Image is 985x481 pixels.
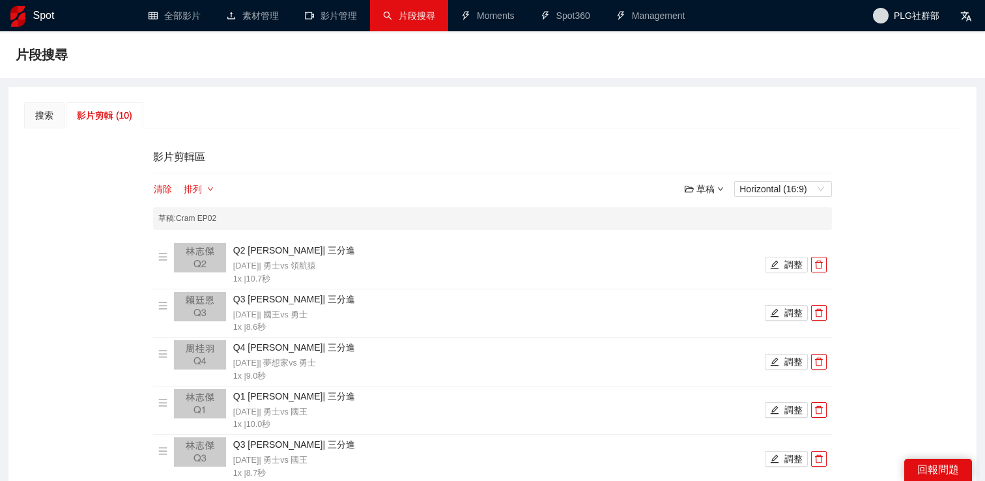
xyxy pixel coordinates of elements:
[461,10,515,21] a: thunderboltMoments
[233,370,762,383] p: 1x | 9.0 秒
[770,260,779,270] span: edit
[233,437,762,452] h4: Q3 [PERSON_NAME]| 三分進
[35,108,53,123] div: 搜索
[616,10,685,21] a: thunderboltManagement
[233,467,762,480] p: 1x | 8.7 秒
[233,273,762,286] p: 1x | 10.7 秒
[158,349,167,358] span: menu
[10,6,25,27] img: logo
[233,321,762,334] p: 1x | 8.6 秒
[904,459,972,481] div: 回報問題
[812,308,826,317] span: delete
[158,398,167,407] span: menu
[685,182,724,196] div: 草稿
[174,292,226,321] img: 160x90.png
[77,108,132,123] div: 影片剪輯 (10)
[765,257,808,272] button: edit調整
[174,389,226,418] img: 160x90.png
[811,354,827,370] button: delete
[305,10,357,21] a: video-camera影片管理
[233,260,762,273] p: [DATE] | 勇士 vs 領航猿
[770,405,779,416] span: edit
[765,305,808,321] button: edit調整
[811,402,827,418] button: delete
[233,340,762,355] h4: Q4 [PERSON_NAME]| 三分進
[227,10,279,21] a: upload素材管理
[158,301,167,310] span: menu
[153,149,833,165] h4: 影片剪輯區
[811,451,827,467] button: delete
[233,389,762,403] h4: Q1 [PERSON_NAME]| 三分進
[207,186,214,194] span: down
[541,10,590,21] a: thunderboltSpot360
[233,454,762,467] p: [DATE] | 勇士 vs 國王
[765,402,808,418] button: edit調整
[233,357,762,370] p: [DATE] | 夢想家 vs 勇士
[174,243,226,272] img: 160x90.png
[183,181,214,197] button: 排列down
[233,292,762,306] h4: Q3 [PERSON_NAME]| 三分進
[149,10,201,21] a: table全部影片
[739,182,827,196] span: Horizontal (16:9)
[685,184,694,194] span: folder-open
[153,207,833,230] div: 草稿 : Cram EP02
[158,446,167,456] span: menu
[770,454,779,465] span: edit
[812,260,826,269] span: delete
[811,257,827,272] button: delete
[233,418,762,431] p: 1x | 10.0 秒
[174,340,226,370] img: 160x90.png
[812,405,826,415] span: delete
[383,11,392,20] span: search
[399,10,435,21] span: 片段搜尋
[153,181,173,197] button: 清除
[765,451,808,467] button: edit調整
[765,354,808,370] button: edit調整
[717,186,724,192] span: down
[16,44,68,65] span: 片段搜尋
[812,357,826,366] span: delete
[811,305,827,321] button: delete
[812,454,826,463] span: delete
[770,357,779,368] span: edit
[770,308,779,319] span: edit
[158,252,167,261] span: menu
[233,406,762,419] p: [DATE] | 勇士 vs 國王
[233,243,762,257] h4: Q2 [PERSON_NAME]| 三分進
[233,309,762,322] p: [DATE] | 國王 vs 勇士
[174,437,226,467] img: 160x90.png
